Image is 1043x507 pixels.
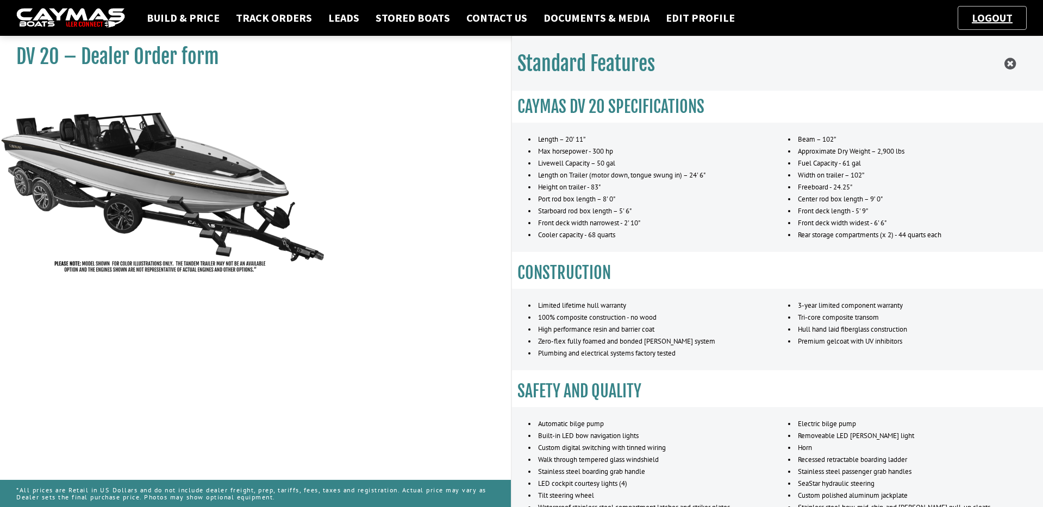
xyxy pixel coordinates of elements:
[788,430,1027,442] li: Removeable LED [PERSON_NAME] light
[788,324,1027,335] li: Hull hand laid fiberglass construction
[788,442,1027,454] li: Horn
[788,418,1027,430] li: Electric bilge pump
[788,145,1027,157] li: Approximate Dry Weight – 2,900 lbs
[788,312,1027,324] li: Tri-core composite transom
[788,454,1027,466] li: Recessed retractable boarding ladder
[528,193,767,205] li: Port rod box length – 8' 0"
[517,97,1038,117] h3: CAYMAS DV 20 SPECIFICATIONS
[788,466,1027,478] li: Stainless steel passenger grab handles
[528,312,767,324] li: 100% composite construction - no wood
[528,335,767,347] li: Zero-flex fully foamed and bonded [PERSON_NAME] system
[788,134,1027,145] li: Beam – 102”
[788,229,1027,241] li: Rear storage compartments (x 2) - 44 quarts each
[788,300,1027,312] li: 3-year limited component warranty
[966,11,1018,24] a: Logout
[517,52,655,76] h2: Standard Features
[528,169,767,181] li: Length on Trailer (motor down, tongue swung in) – 24' 6"
[517,263,1038,283] h3: CONSTRUCTION
[230,11,317,25] a: Track Orders
[788,181,1027,193] li: Freeboard - 24.25"
[528,478,767,490] li: LED cockpit courtesy lights (4)
[528,300,767,312] li: Limited lifetime hull warranty
[141,11,225,25] a: Build & Price
[538,11,655,25] a: Documents & Media
[788,169,1027,181] li: Width on trailer – 102”
[528,418,767,430] li: Automatic bilge pump
[528,181,767,193] li: Height on trailer - 83"
[788,335,1027,347] li: Premium gelcoat with UV inhibitors
[528,466,767,478] li: Stainless steel boarding grab handle
[528,490,767,502] li: Tilt steering wheel
[517,381,1038,401] h3: SAFETY AND QUALITY
[323,11,365,25] a: Leads
[528,134,767,145] li: Length – 20’ 11”
[528,217,767,229] li: Front deck width narrowest - 2' 10"
[16,481,495,506] p: *All prices are Retail in US Dollars and do not include dealer freight, prep, tariffs, fees, taxe...
[788,478,1027,490] li: SeaStar hydraulic steering
[528,347,767,359] li: Plumbing and electrical systems factory tested
[16,8,125,28] img: caymas-dealer-connect-2ed40d3bc7270c1d8d7ffb4b79bf05adc795679939227970def78ec6f6c03838.gif
[528,145,767,157] li: Max horsepower - 300 hp
[528,205,767,217] li: Starboard rod box length – 5' 6"
[788,193,1027,205] li: Center rod box length – 9’ 0"
[788,490,1027,502] li: Custom polished aluminum jackplate
[660,11,740,25] a: Edit Profile
[788,157,1027,169] li: Fuel Capacity - 61 gal
[370,11,455,25] a: Stored Boats
[528,157,767,169] li: Livewell Capacity – 50 gal
[528,324,767,335] li: High performance resin and barrier coat
[528,442,767,454] li: Custom digital switching with tinned wiring
[788,205,1027,217] li: Front deck length - 5' 9"
[788,217,1027,229] li: Front deck width widest - 6' 6"
[16,45,484,69] h1: DV 20 – Dealer Order form
[528,229,767,241] li: Cooler capacity - 68 quarts
[461,11,533,25] a: Contact Us
[528,454,767,466] li: Walk through tempered glass windshield
[528,430,767,442] li: Built-in LED bow navigation lights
